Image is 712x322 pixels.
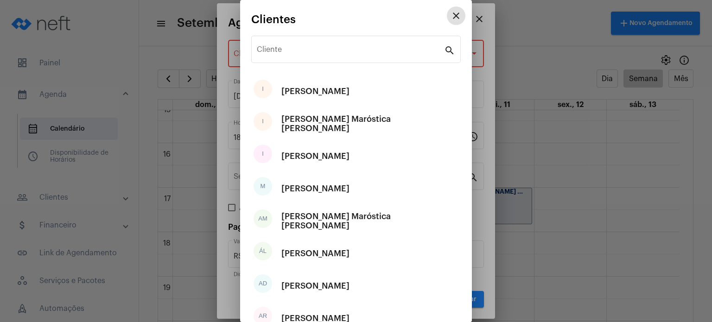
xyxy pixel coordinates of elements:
[281,175,350,202] div: [PERSON_NAME]
[254,80,272,98] div: I
[281,240,350,267] div: [PERSON_NAME]
[281,77,350,105] div: [PERSON_NAME]
[254,145,272,163] div: I
[281,142,350,170] div: [PERSON_NAME]
[254,209,272,228] div: AM
[281,272,350,300] div: [PERSON_NAME]
[254,112,272,131] div: I
[257,47,444,56] input: Pesquisar cliente
[254,242,272,260] div: ÁL
[281,207,458,235] div: [PERSON_NAME] Maróstica [PERSON_NAME]
[444,44,455,56] mat-icon: search
[254,177,272,196] div: M
[451,10,462,21] mat-icon: close
[281,110,458,138] div: [PERSON_NAME] Maróstica [PERSON_NAME]
[251,13,296,25] span: Clientes
[254,274,272,293] div: AD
